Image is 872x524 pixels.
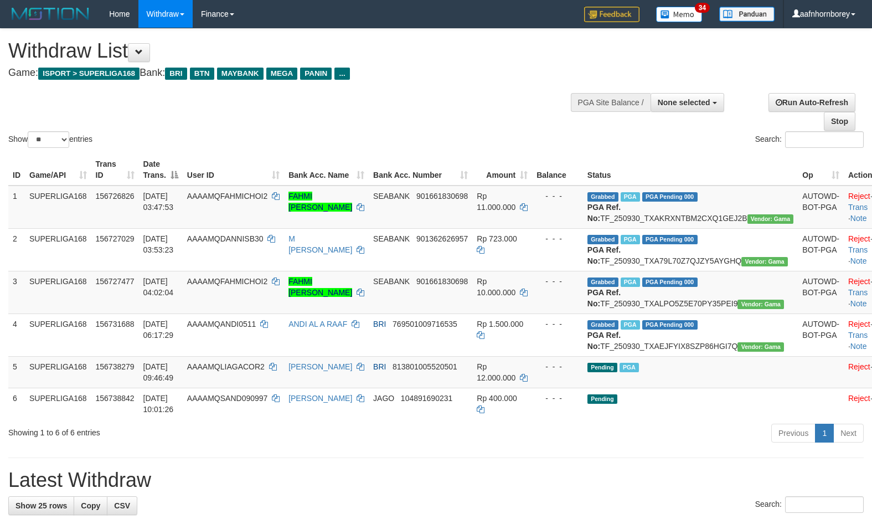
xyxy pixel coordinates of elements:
[8,271,25,314] td: 3
[74,496,107,515] a: Copy
[416,277,468,286] span: Copy 901661830698 to clipboard
[477,320,523,328] span: Rp 1.500.000
[848,234,870,243] a: Reject
[393,320,457,328] span: Copy 769501009716535 to clipboard
[96,277,135,286] span: 156727477
[850,342,867,351] a: Note
[719,7,775,22] img: panduan.png
[373,277,410,286] span: SEABANK
[621,235,640,244] span: Marked by aafandaneth
[536,276,579,287] div: - - -
[477,394,517,403] span: Rp 400.000
[96,320,135,328] span: 156731688
[848,320,870,328] a: Reject
[96,234,135,243] span: 156727029
[401,394,452,403] span: Copy 104891690231 to clipboard
[334,68,349,80] span: ...
[373,320,386,328] span: BRI
[25,356,91,388] td: SUPERLIGA168
[642,235,698,244] span: PGA Pending
[373,362,386,371] span: BRI
[587,394,617,404] span: Pending
[848,394,870,403] a: Reject
[785,131,864,148] input: Search:
[8,68,570,79] h4: Game: Bank:
[737,300,784,309] span: Vendor URL: https://trx31.1velocity.biz
[798,154,844,186] th: Op: activate to sort column ascending
[850,214,867,223] a: Note
[96,362,135,371] span: 156738279
[25,314,91,356] td: SUPERLIGA168
[587,331,621,351] b: PGA Ref. No:
[656,7,703,22] img: Button%20Memo.svg
[583,314,798,356] td: TF_250930_TXAEJFYIX8SZP86HGI7Q
[217,68,264,80] span: MAYBANK
[815,424,834,443] a: 1
[798,228,844,271] td: AUTOWD-BOT-PGA
[190,68,214,80] span: BTN
[583,271,798,314] td: TF_250930_TXALPO5Z5E70PY35PEI9
[587,203,621,223] b: PGA Ref. No:
[771,424,816,443] a: Previous
[187,320,256,328] span: AAAAMQANDI0511
[187,234,264,243] span: AAAAMQDANNISB30
[587,363,617,372] span: Pending
[393,362,457,371] span: Copy 813801005520501 to clipboard
[8,388,25,419] td: 6
[695,3,710,13] span: 34
[187,192,267,201] span: AAAAMQFAHMICHOI2
[536,361,579,372] div: - - -
[477,277,515,297] span: Rp 10.000.000
[8,314,25,356] td: 4
[850,256,867,265] a: Note
[658,98,710,107] span: None selected
[143,394,174,414] span: [DATE] 10:01:26
[798,186,844,229] td: AUTOWD-BOT-PGA
[288,362,352,371] a: [PERSON_NAME]
[8,496,74,515] a: Show 25 rows
[165,68,187,80] span: BRI
[25,186,91,229] td: SUPERLIGA168
[8,154,25,186] th: ID
[28,131,69,148] select: Showentries
[38,68,140,80] span: ISPORT > SUPERLIGA168
[848,277,870,286] a: Reject
[25,388,91,419] td: SUPERLIGA168
[741,257,788,266] span: Vendor URL: https://trx31.1velocity.biz
[621,278,640,287] span: Marked by aafandaneth
[25,154,91,186] th: Game/API: activate to sort column ascending
[642,192,698,202] span: PGA Pending
[8,131,92,148] label: Show entries
[642,320,698,330] span: PGA Pending
[187,394,268,403] span: AAAAMQSAND090997
[416,192,468,201] span: Copy 901661830698 to clipboard
[472,154,532,186] th: Amount: activate to sort column ascending
[850,299,867,308] a: Note
[571,93,651,112] div: PGA Site Balance /
[785,496,864,513] input: Search:
[143,277,174,297] span: [DATE] 04:02:04
[373,394,394,403] span: JAGO
[642,278,698,287] span: PGA Pending
[833,424,864,443] a: Next
[798,314,844,356] td: AUTOWD-BOT-PGA
[620,363,639,372] span: Marked by aafheankoy
[584,7,639,22] img: Feedback.jpg
[587,245,621,265] b: PGA Ref. No:
[96,394,135,403] span: 156738842
[373,192,410,201] span: SEABANK
[96,192,135,201] span: 156726826
[288,192,352,212] a: FAHMI [PERSON_NAME]
[8,356,25,388] td: 5
[583,186,798,229] td: TF_250930_TXAKRXNTBM2CXQ1GEJ2B
[587,278,618,287] span: Grabbed
[288,320,347,328] a: ANDI AL A RAAF
[477,192,515,212] span: Rp 11.000.000
[288,394,352,403] a: [PERSON_NAME]
[536,318,579,330] div: - - -
[848,362,870,371] a: Reject
[587,235,618,244] span: Grabbed
[848,192,870,201] a: Reject
[737,342,784,352] span: Vendor URL: https://trx31.1velocity.biz
[587,320,618,330] span: Grabbed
